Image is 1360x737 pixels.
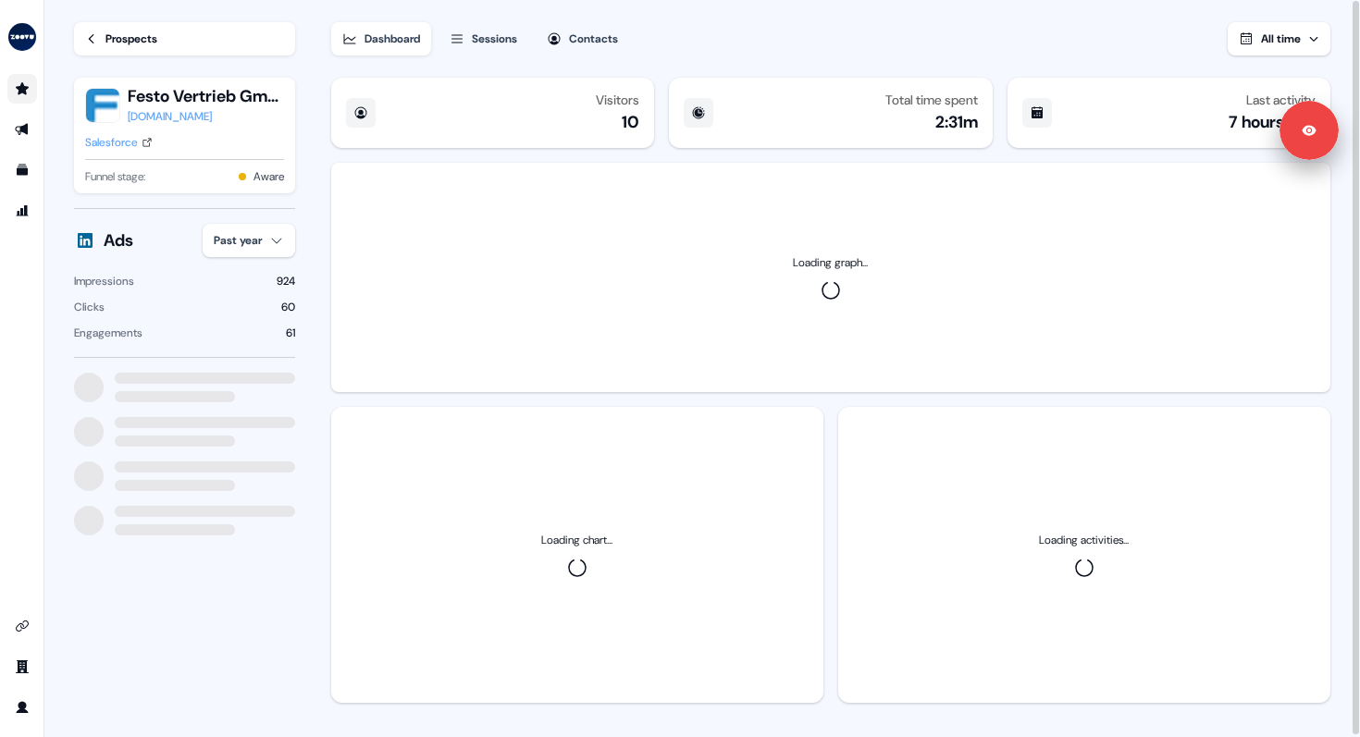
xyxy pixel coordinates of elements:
[472,30,517,48] div: Sessions
[541,531,612,549] div: Loading chart...
[128,85,284,107] button: Festo Vertrieb GmbH & Co. KG
[365,30,420,48] div: Dashboard
[1246,92,1316,107] div: Last activity
[104,229,133,252] div: Ads
[85,167,145,186] span: Funnel stage:
[935,111,978,133] div: 2:31m
[7,652,37,682] a: Go to team
[7,115,37,144] a: Go to outbound experience
[1228,22,1330,55] button: All time
[7,693,37,722] a: Go to profile
[105,30,157,48] div: Prospects
[74,22,295,55] a: Prospects
[85,133,153,152] a: Salesforce
[622,111,639,133] div: 10
[74,298,105,316] div: Clicks
[1039,531,1129,549] div: Loading activities...
[331,22,431,55] button: Dashboard
[203,224,295,257] button: Past year
[1229,111,1316,133] div: 7 hours ago
[7,155,37,185] a: Go to templates
[569,30,618,48] div: Contacts
[885,92,978,107] div: Total time spent
[128,107,284,126] a: [DOMAIN_NAME]
[536,22,629,55] button: Contacts
[793,253,868,272] div: Loading graph...
[286,324,295,342] div: 61
[439,22,528,55] button: Sessions
[85,133,138,152] div: Salesforce
[7,74,37,104] a: Go to prospects
[7,196,37,226] a: Go to attribution
[277,272,295,290] div: 924
[596,92,639,107] div: Visitors
[74,324,142,342] div: Engagements
[253,167,284,186] button: Aware
[1261,31,1301,46] span: All time
[7,611,37,641] a: Go to integrations
[74,272,134,290] div: Impressions
[281,298,295,316] div: 60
